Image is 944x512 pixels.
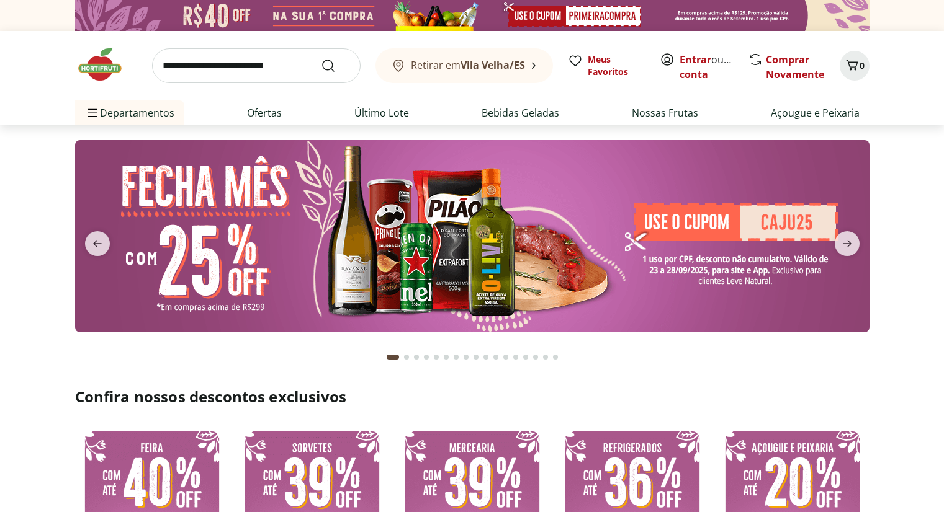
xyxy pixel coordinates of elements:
button: Current page from fs-carousel [384,342,402,372]
button: Go to page 7 from fs-carousel [451,342,461,372]
button: Go to page 17 from fs-carousel [551,342,560,372]
input: search [152,48,361,83]
img: Hortifruti [75,46,137,83]
button: Go to page 15 from fs-carousel [531,342,541,372]
button: Retirar emVila Velha/ES [375,48,553,83]
img: banana [75,140,870,332]
h2: Confira nossos descontos exclusivos [75,387,870,407]
button: Go to page 12 from fs-carousel [501,342,511,372]
a: Açougue e Peixaria [771,105,860,120]
span: 0 [860,60,865,71]
button: Go to page 3 from fs-carousel [411,342,421,372]
span: ou [680,52,735,82]
button: Go to page 5 from fs-carousel [431,342,441,372]
span: Departamentos [85,98,174,128]
a: Entrar [680,53,711,66]
button: previous [75,231,120,256]
button: Go to page 16 from fs-carousel [541,342,551,372]
button: Go to page 6 from fs-carousel [441,342,451,372]
button: Go to page 4 from fs-carousel [421,342,431,372]
span: Meus Favoritos [588,53,645,78]
a: Ofertas [247,105,282,120]
a: Comprar Novamente [766,53,824,81]
button: Go to page 14 from fs-carousel [521,342,531,372]
button: Go to page 10 from fs-carousel [481,342,491,372]
button: Go to page 11 from fs-carousel [491,342,501,372]
button: Carrinho [840,51,870,81]
button: Go to page 13 from fs-carousel [511,342,521,372]
a: Criar conta [680,53,748,81]
a: Último Lote [354,105,409,120]
button: Go to page 8 from fs-carousel [461,342,471,372]
button: Go to page 2 from fs-carousel [402,342,411,372]
button: Menu [85,98,100,128]
button: next [825,231,870,256]
span: Retirar em [411,60,525,71]
b: Vila Velha/ES [461,58,525,72]
a: Bebidas Geladas [482,105,559,120]
a: Meus Favoritos [568,53,645,78]
a: Nossas Frutas [632,105,698,120]
button: Go to page 9 from fs-carousel [471,342,481,372]
button: Submit Search [321,58,351,73]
